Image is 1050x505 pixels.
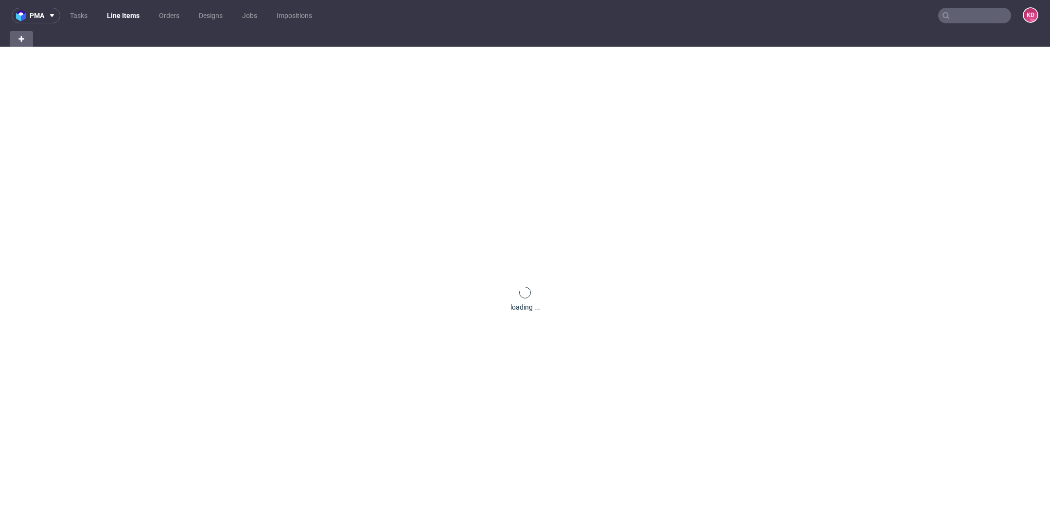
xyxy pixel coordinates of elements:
a: Jobs [236,8,263,23]
a: Line Items [101,8,145,23]
a: Orders [153,8,185,23]
span: pma [30,12,44,19]
img: logo [16,10,30,21]
div: loading ... [510,302,540,312]
a: Impositions [271,8,318,23]
figcaption: KD [1024,8,1037,22]
a: Designs [193,8,228,23]
button: pma [12,8,60,23]
a: Tasks [64,8,93,23]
